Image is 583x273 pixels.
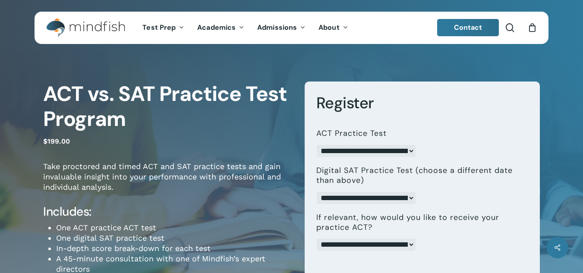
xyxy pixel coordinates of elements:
span: About [318,23,340,32]
label: Digital SAT Practice Test (choose a different date than above) [316,166,521,186]
a: Admissions [251,24,312,31]
a: Cart [527,23,537,32]
label: ACT Practice Test [316,129,387,138]
li: One digital SAT practice test [56,233,292,243]
h3: Register [316,93,528,113]
li: In-depth score break-down for each test [56,243,292,254]
nav: Main Menu [136,12,354,44]
a: Test Prep [136,24,191,31]
header: Main Menu [35,12,548,44]
p: Take proctored and timed ACT and SAT practice tests and gain invaluable insight into your perform... [43,161,292,204]
a: About [312,24,355,31]
h4: Includes: [43,204,292,220]
a: Academics [191,24,251,31]
h1: ACT vs. SAT Practice Test Program [43,82,292,132]
label: If relevant, how would you like to receive your practice ACT? [316,213,521,233]
span: Admissions [257,23,297,32]
a: Contact [437,19,499,36]
li: One ACT practice ACT test [56,223,292,233]
span: Test Prep [142,23,176,32]
span: Academics [197,23,236,32]
bdi: 199.00 [43,137,70,145]
span: $ [43,137,47,145]
span: Contact [454,23,482,32]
